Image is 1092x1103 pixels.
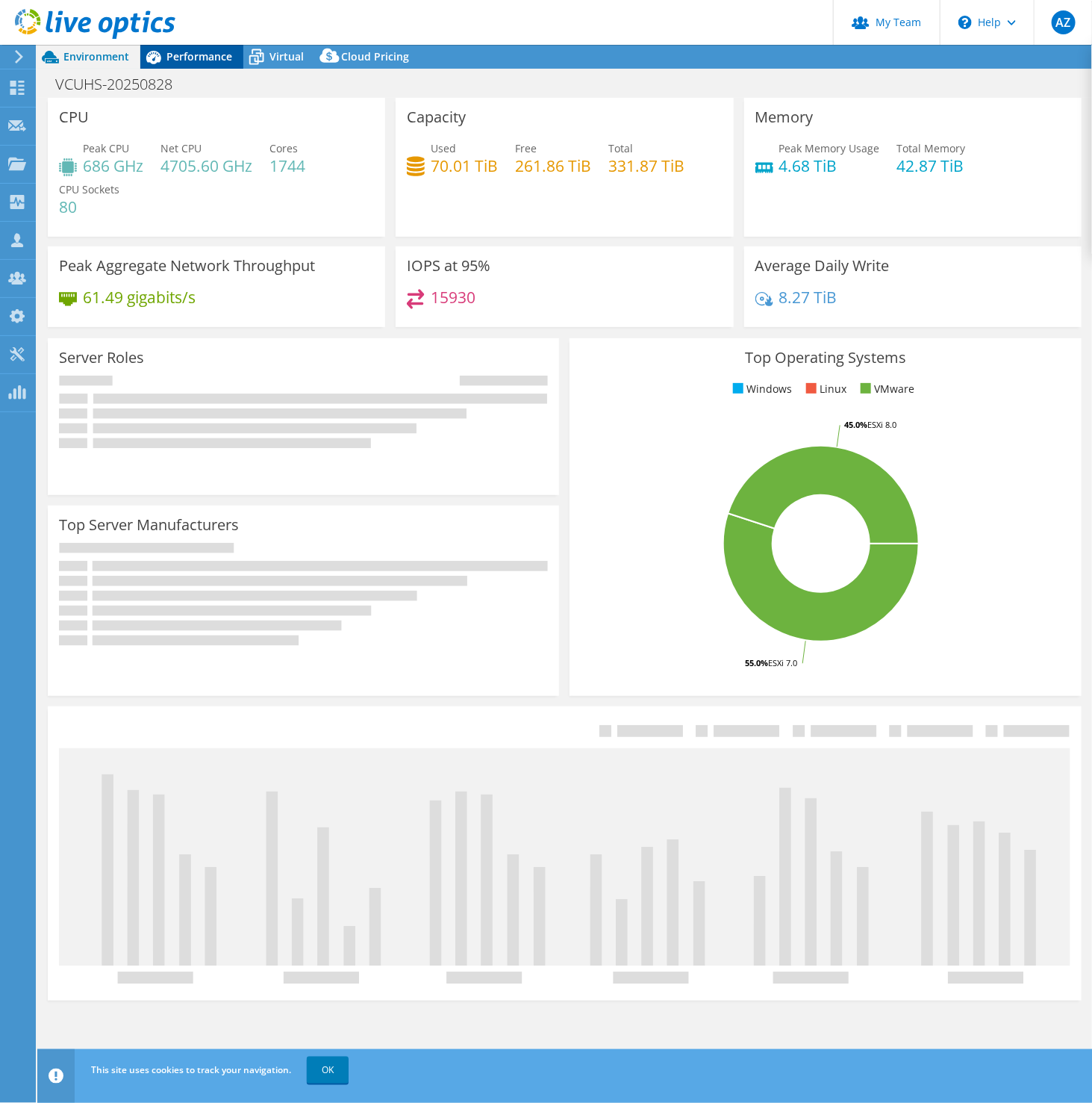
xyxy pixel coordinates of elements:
[59,199,119,215] h4: 80
[755,258,890,274] h3: Average Daily Write
[83,158,143,174] h4: 686 GHz
[91,1063,291,1076] span: This site uses cookies to track your navigation.
[1052,10,1076,34] span: AZ
[59,258,315,274] h3: Peak Aggregate Network Throughput
[515,158,591,174] h4: 261.86 TiB
[608,141,633,155] span: Total
[59,517,239,533] h3: Top Server Manufacturers
[802,381,847,397] li: Linux
[431,289,475,305] h4: 15930
[407,258,490,274] h3: IOPS at 95%
[897,141,966,155] span: Total Memory
[59,349,144,366] h3: Server Roles
[515,141,537,155] span: Free
[608,158,684,174] h4: 331.87 TiB
[160,158,252,174] h4: 4705.60 GHz
[779,141,880,155] span: Peak Memory Usage
[768,657,797,668] tspan: ESXi 7.0
[83,141,129,155] span: Peak CPU
[431,141,456,155] span: Used
[307,1057,349,1084] a: OK
[160,141,202,155] span: Net CPU
[779,289,837,305] h4: 8.27 TiB
[867,419,896,430] tspan: ESXi 8.0
[63,49,129,63] span: Environment
[755,109,814,125] h3: Memory
[431,158,498,174] h4: 70.01 TiB
[49,76,196,93] h1: VCUHS-20250828
[59,109,89,125] h3: CPU
[269,158,305,174] h4: 1744
[59,182,119,196] span: CPU Sockets
[857,381,915,397] li: VMware
[83,289,196,305] h4: 61.49 gigabits/s
[897,158,966,174] h4: 42.87 TiB
[729,381,793,397] li: Windows
[745,657,768,668] tspan: 55.0%
[958,16,972,29] svg: \n
[581,349,1070,366] h3: Top Operating Systems
[407,109,466,125] h3: Capacity
[269,49,304,63] span: Virtual
[269,141,298,155] span: Cores
[341,49,409,63] span: Cloud Pricing
[844,419,867,430] tspan: 45.0%
[166,49,232,63] span: Performance
[779,158,880,174] h4: 4.68 TiB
